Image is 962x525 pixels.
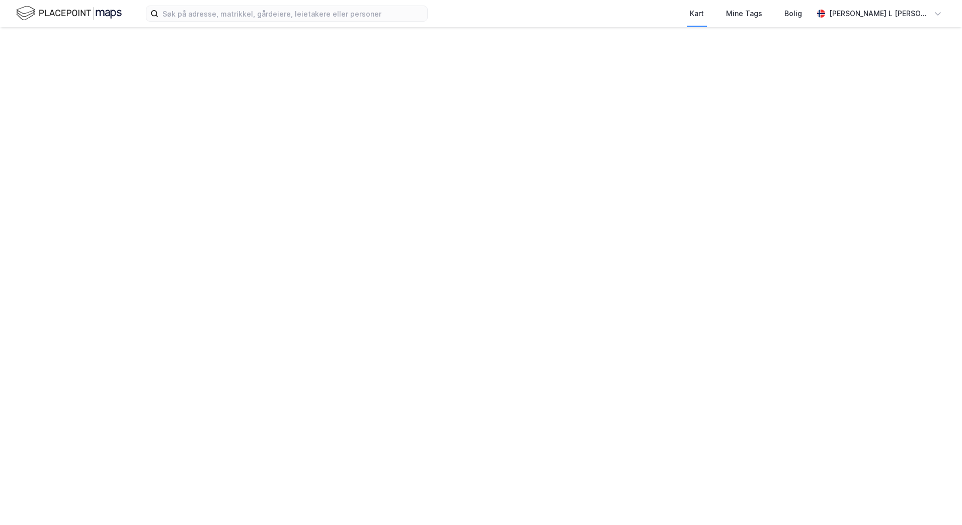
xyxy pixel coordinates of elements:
div: Kart [690,8,704,20]
div: Mine Tags [726,8,762,20]
div: Kontrollprogram for chat [912,477,962,525]
iframe: Chat Widget [912,477,962,525]
img: logo.f888ab2527a4732fd821a326f86c7f29.svg [16,5,122,22]
input: Søk på adresse, matrikkel, gårdeiere, leietakere eller personer [158,6,427,21]
div: [PERSON_NAME] L [PERSON_NAME] [829,8,930,20]
div: Bolig [784,8,802,20]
